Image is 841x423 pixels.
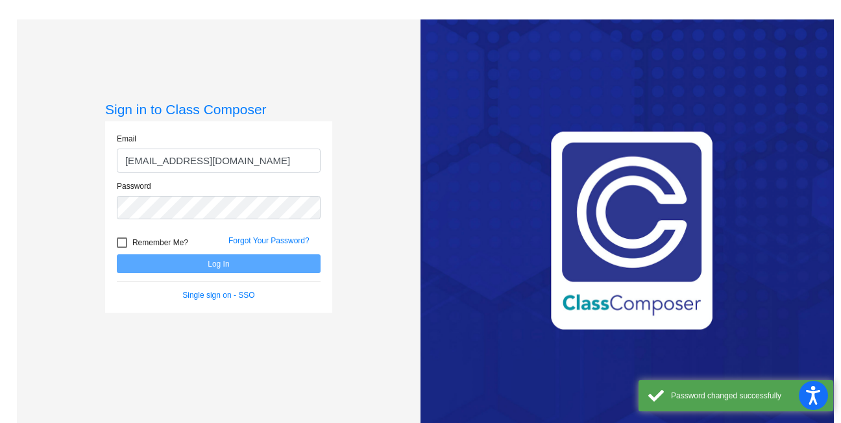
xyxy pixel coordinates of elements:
label: Password [117,180,151,192]
div: Password changed successfully [671,390,823,402]
h3: Sign in to Class Composer [105,101,332,117]
span: Remember Me? [132,235,188,250]
a: Single sign on - SSO [182,291,254,300]
a: Forgot Your Password? [228,236,310,245]
label: Email [117,133,136,145]
button: Log In [117,254,321,273]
